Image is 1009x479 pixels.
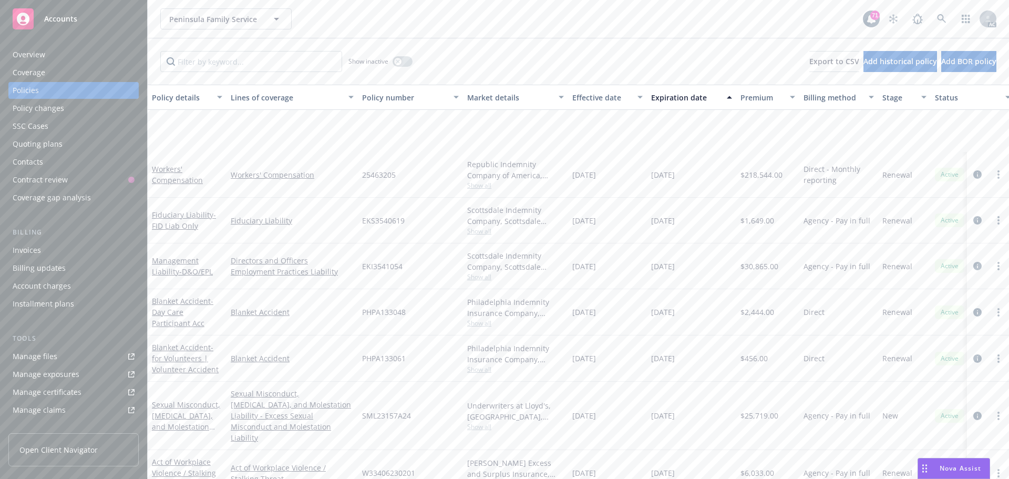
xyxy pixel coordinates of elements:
[152,342,219,374] span: - for Volunteers | Volunteer Accident
[467,365,564,374] span: Show all
[931,8,952,29] a: Search
[467,422,564,431] span: Show all
[8,295,139,312] a: Installment plans
[651,307,675,318] span: [DATE]
[8,64,139,81] a: Coverage
[939,216,960,225] span: Active
[13,420,62,436] div: Manage BORs
[8,242,139,259] a: Invoices
[992,260,1005,272] a: more
[13,260,66,277] div: Billing updates
[152,92,211,103] div: Policy details
[572,467,596,478] span: [DATE]
[231,388,354,443] a: Sexual Misconduct, [MEDICAL_DATA], and Molestation Liability - Excess Sexual Misconduct and Moles...
[882,92,915,103] div: Stage
[8,4,139,34] a: Accounts
[13,366,79,383] div: Manage exposures
[992,410,1005,422] a: more
[13,242,41,259] div: Invoices
[804,164,874,186] span: Direct - Monthly reporting
[804,215,870,226] span: Agency - Pay in full
[231,215,354,226] a: Fiduciary Liability
[740,261,778,272] span: $30,865.00
[651,215,675,226] span: [DATE]
[651,410,675,421] span: [DATE]
[13,384,81,401] div: Manage certificates
[13,154,43,170] div: Contacts
[804,261,870,272] span: Agency - Pay in full
[13,82,39,99] div: Policies
[651,169,675,180] span: [DATE]
[882,307,912,318] span: Renewal
[13,189,91,206] div: Coverage gap analysis
[651,92,720,103] div: Expiration date
[467,159,564,181] div: Republic Indemnity Company of America, [GEOGRAPHIC_DATA] Indemnity
[882,410,898,421] span: New
[231,169,354,180] a: Workers' Compensation
[882,261,912,272] span: Renewal
[362,410,411,421] span: SML23157A24
[651,467,675,478] span: [DATE]
[467,272,564,281] span: Show all
[19,444,98,455] span: Open Client Navigator
[804,92,862,103] div: Billing method
[883,8,904,29] a: Stop snowing
[799,85,878,110] button: Billing method
[740,215,774,226] span: $1,649.00
[8,420,139,436] a: Manage BORs
[941,56,996,66] span: Add BOR policy
[231,266,354,277] a: Employment Practices Liability
[231,255,354,266] a: Directors and Officers
[878,85,931,110] button: Stage
[907,8,928,29] a: Report a Bug
[13,100,64,117] div: Policy changes
[971,168,984,181] a: circleInformation
[358,85,463,110] button: Policy number
[467,181,564,190] span: Show all
[8,366,139,383] span: Manage exposures
[467,400,564,422] div: Underwriters at Lloyd's, [GEOGRAPHIC_DATA], [PERSON_NAME] of [GEOGRAPHIC_DATA], [GEOGRAPHIC_DATA]
[152,256,213,277] a: Management Liability
[971,352,984,365] a: circleInformation
[362,353,406,364] span: PHPA133061
[882,353,912,364] span: Renewal
[809,51,859,72] button: Export to CSV
[8,189,139,206] a: Coverage gap analysis
[8,278,139,294] a: Account charges
[740,467,774,478] span: $6,033.00
[740,169,783,180] span: $218,544.00
[740,307,774,318] span: $2,444.00
[971,306,984,319] a: circleInformation
[941,51,996,72] button: Add BOR policy
[8,402,139,419] a: Manage claims
[992,352,1005,365] a: more
[152,296,213,328] a: Blanket Accident
[651,261,675,272] span: [DATE]
[918,458,990,479] button: Nova Assist
[13,64,45,81] div: Coverage
[736,85,799,110] button: Premium
[940,464,981,473] span: Nova Assist
[362,169,396,180] span: 25463205
[939,261,960,271] span: Active
[13,171,68,188] div: Contract review
[863,56,937,66] span: Add historical policy
[572,261,596,272] span: [DATE]
[179,267,213,277] span: - D&O/EPL
[918,458,931,478] div: Drag to move
[939,354,960,363] span: Active
[152,164,203,185] a: Workers' Compensation
[8,348,139,365] a: Manage files
[971,410,984,422] a: circleInformation
[647,85,736,110] button: Expiration date
[8,171,139,188] a: Contract review
[8,136,139,152] a: Quoting plans
[362,92,447,103] div: Policy number
[467,343,564,365] div: Philadelphia Indemnity Insurance Company, [GEOGRAPHIC_DATA] Insurance Companies
[992,306,1005,319] a: more
[13,46,45,63] div: Overview
[152,342,219,374] a: Blanket Accident
[572,92,631,103] div: Effective date
[939,170,960,179] span: Active
[939,308,960,317] span: Active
